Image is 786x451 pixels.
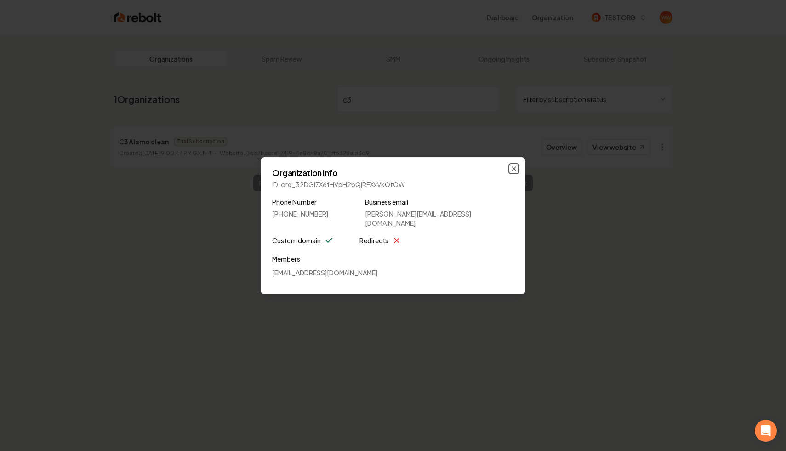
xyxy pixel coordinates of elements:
[272,235,321,246] label: Custom domain
[272,196,328,207] label: Phone Number
[365,209,514,228] span: [PERSON_NAME][EMAIL_ADDRESS][DOMAIN_NAME]
[359,235,388,246] label: Redirects
[272,180,514,189] p: ID: org_32DGI7X6fHVpH2bQjRFXxVkOtOW
[272,209,328,218] span: [PHONE_NUMBER]
[272,169,514,177] h2: Organization Info
[365,196,514,207] label: Business email
[272,253,514,264] label: Members
[272,268,514,277] p: [EMAIL_ADDRESS][DOMAIN_NAME]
